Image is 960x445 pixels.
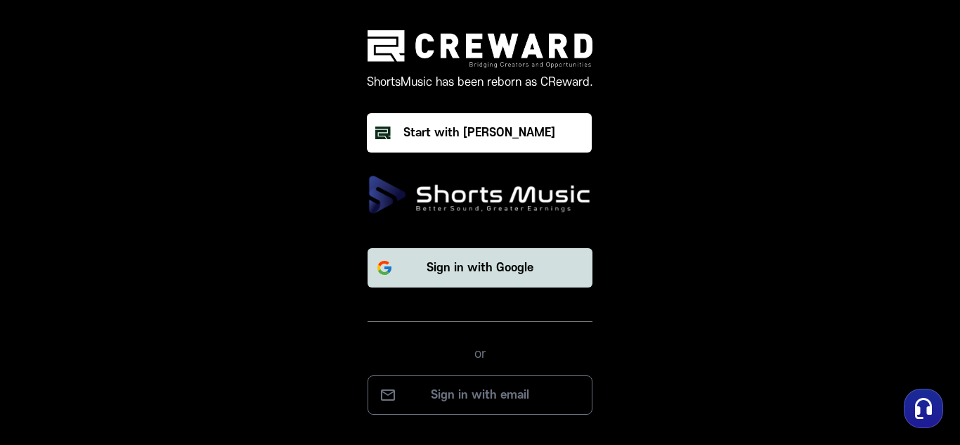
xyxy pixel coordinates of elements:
[367,74,593,91] p: ShortsMusic has been reborn as CReward.
[208,349,242,361] span: Settings
[93,328,181,363] a: Messages
[4,328,93,363] a: Home
[117,350,158,361] span: Messages
[382,387,578,404] p: Sign in with email
[403,124,555,141] div: Start with [PERSON_NAME]
[367,113,593,153] a: Start with [PERSON_NAME]
[368,30,592,67] img: creward logo
[368,321,592,364] div: or
[368,248,592,288] button: Sign in with Google
[368,175,592,214] img: ShortsMusic
[367,113,592,153] button: Start with [PERSON_NAME]
[36,349,60,361] span: Home
[427,259,533,276] p: Sign in with Google
[368,375,592,415] button: Sign in with email
[181,328,270,363] a: Settings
